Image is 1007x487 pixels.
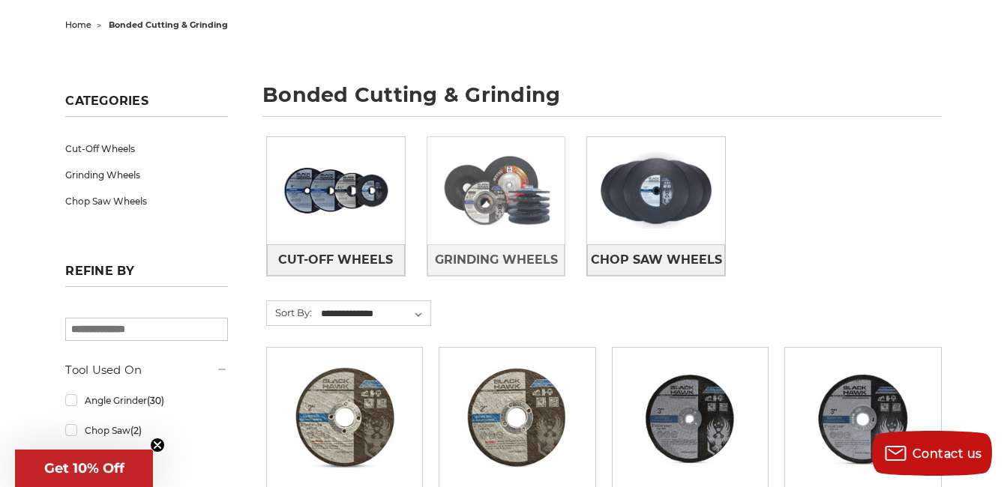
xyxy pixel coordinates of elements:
a: Chop Saw Wheels [587,244,725,276]
a: Grinding Wheels [65,162,228,188]
h5: Refine by [65,264,228,287]
img: 3" x 1/16" x 3/8" Cutting Disc [803,358,923,478]
span: Grinding Wheels [435,247,558,273]
span: Contact us [913,447,982,461]
a: Die Grinder [65,447,228,474]
img: Chop Saw Wheels [587,142,725,239]
button: Contact us [872,431,992,476]
img: Grinding Wheels [427,142,565,239]
span: (30) [147,395,164,406]
img: Cut-Off Wheels [267,142,405,239]
select: Sort By: [319,303,430,325]
button: Close teaser [150,438,165,453]
img: 3” x .0625” x 1/4” Die Grinder Cut-Off Wheels by Black Hawk Abrasives [631,358,751,478]
a: Grinding Wheels [427,244,565,276]
a: Chop Saw [65,417,228,444]
span: Cut-Off Wheels [278,247,393,273]
a: Chop Saw Wheels [65,188,228,214]
h5: Tool Used On [65,361,228,379]
a: Angle Grinder [65,387,228,414]
span: Get 10% Off [44,460,124,477]
label: Sort By: [267,301,312,324]
img: 2" x 1/16" x 3/8" Cut Off Wheel [285,358,405,478]
a: home [65,19,91,30]
span: (2) [130,425,142,436]
span: bonded cutting & grinding [109,19,228,30]
a: Cut-Off Wheels [267,244,405,276]
span: Chop Saw Wheels [591,247,722,273]
img: 2" x 1/32" x 3/8" Cut Off Wheel [457,358,577,478]
h1: bonded cutting & grinding [262,85,941,117]
h5: Categories [65,94,228,117]
a: Cut-Off Wheels [65,136,228,162]
div: Get 10% OffClose teaser [15,450,153,487]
